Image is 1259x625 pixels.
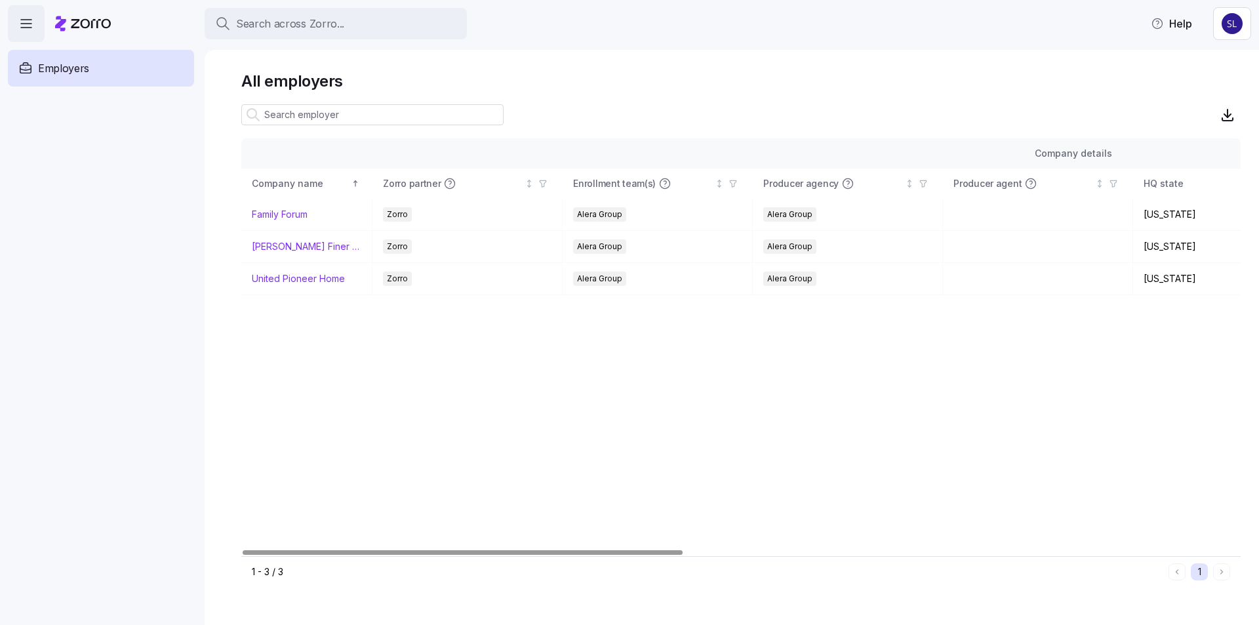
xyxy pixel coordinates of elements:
[1095,179,1104,188] div: Not sorted
[252,565,1163,578] div: 1 - 3 / 3
[372,169,563,199] th: Zorro partnerNot sorted
[767,272,812,286] span: Alera Group
[38,60,89,77] span: Employers
[1169,563,1186,580] button: Previous page
[387,239,408,254] span: Zorro
[573,177,656,190] span: Enrollment team(s)
[8,50,194,87] a: Employers
[252,208,308,221] a: Family Forum
[753,169,943,199] th: Producer agencyNot sorted
[767,207,812,222] span: Alera Group
[1140,10,1203,37] button: Help
[387,207,408,222] span: Zorro
[241,71,1241,91] h1: All employers
[387,272,408,286] span: Zorro
[943,169,1133,199] th: Producer agentNot sorted
[577,207,622,222] span: Alera Group
[525,179,534,188] div: Not sorted
[563,169,753,199] th: Enrollment team(s)Not sorted
[767,239,812,254] span: Alera Group
[715,179,724,188] div: Not sorted
[953,177,1022,190] span: Producer agent
[577,272,622,286] span: Alera Group
[1151,16,1192,31] span: Help
[252,176,349,191] div: Company name
[241,169,372,199] th: Company nameSorted ascending
[236,16,344,32] span: Search across Zorro...
[577,239,622,254] span: Alera Group
[252,272,345,285] a: United Pioneer Home
[763,177,839,190] span: Producer agency
[241,104,504,125] input: Search employer
[252,240,361,253] a: [PERSON_NAME] Finer Meats
[205,8,467,39] button: Search across Zorro...
[1191,563,1208,580] button: 1
[1222,13,1243,34] img: 9541d6806b9e2684641ca7bfe3afc45a
[1213,563,1230,580] button: Next page
[351,179,360,188] div: Sorted ascending
[383,177,441,190] span: Zorro partner
[905,179,914,188] div: Not sorted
